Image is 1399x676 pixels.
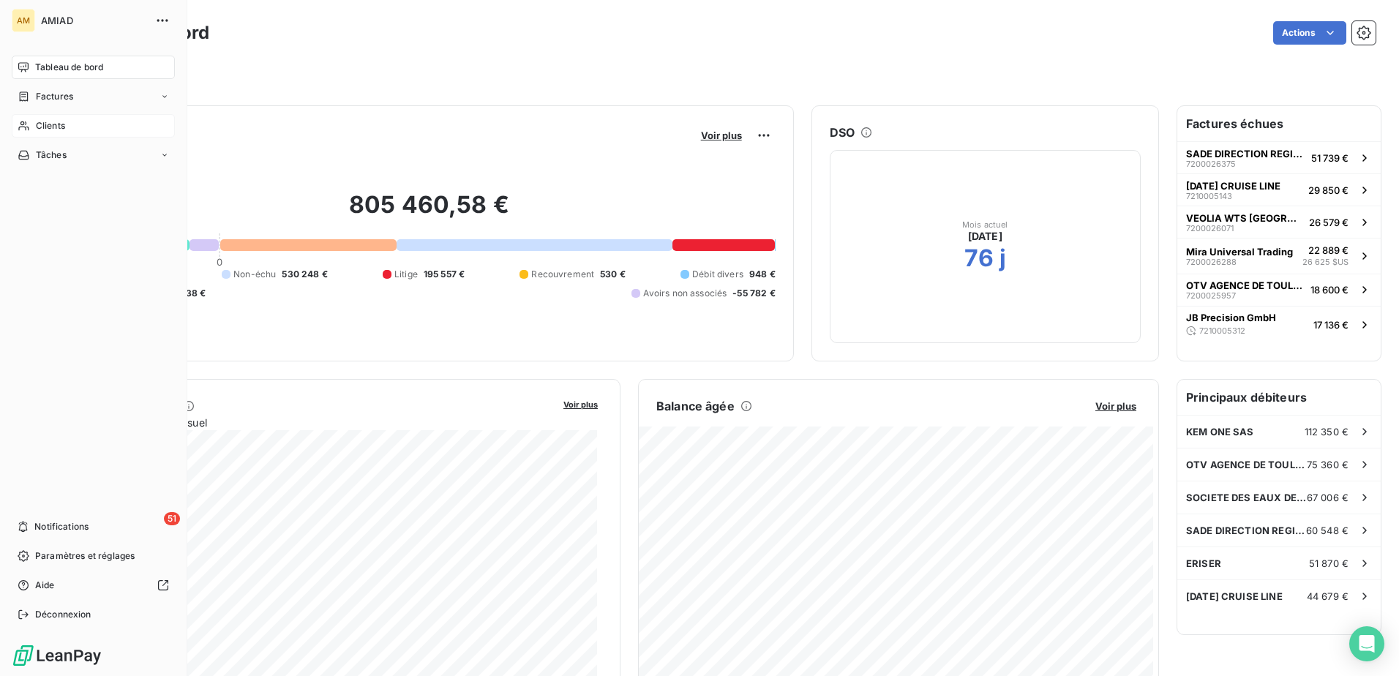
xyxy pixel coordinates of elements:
span: SADE DIRECTION REGIONALE SUD-OUEST [1186,525,1306,536]
span: 7200026288 [1186,258,1237,266]
button: SADE DIRECTION REGIONALE SUD-OUEST720002637551 739 € [1177,141,1381,173]
span: Recouvrement [531,268,594,281]
button: [DATE] CRUISE LINE721000514329 850 € [1177,173,1381,206]
span: 17 136 € [1313,319,1349,331]
h6: Factures échues [1177,106,1381,141]
span: [DATE] CRUISE LINE [1186,180,1280,192]
span: 0 [217,256,222,268]
span: 112 350 € [1305,426,1349,437]
span: 51 [164,512,180,525]
span: 7210005312 [1199,326,1245,335]
span: SADE DIRECTION REGIONALE SUD-OUEST [1186,148,1305,159]
span: Voir plus [1095,400,1136,412]
span: Mira Universal Trading [1186,246,1293,258]
h6: Principaux débiteurs [1177,380,1381,415]
span: Avoirs non associés [643,287,727,300]
span: 75 360 € [1307,459,1349,470]
img: Logo LeanPay [12,644,102,667]
span: 530 248 € [282,268,327,281]
span: Tâches [36,149,67,162]
span: KEM ONE SAS [1186,426,1254,437]
span: JB Precision GmbH [1186,312,1276,323]
span: 51 870 € [1309,557,1349,569]
span: Clients [36,119,65,132]
span: 948 € [749,268,776,281]
span: 18 600 € [1310,284,1349,296]
span: 7200026071 [1186,224,1234,233]
h6: Balance âgée [656,397,735,415]
span: ERISER [1186,557,1221,569]
span: 29 850 € [1308,184,1349,196]
span: 60 548 € [1306,525,1349,536]
span: [DATE] [968,229,1002,244]
span: 51 739 € [1311,152,1349,164]
span: AMIAD [41,15,146,26]
span: Notifications [34,520,89,533]
span: Voir plus [701,129,742,141]
span: Aide [35,579,55,592]
span: Litige [394,268,418,281]
span: Factures [36,90,73,103]
span: 195 557 € [424,268,465,281]
span: Paramètres et réglages [35,549,135,563]
span: Chiffre d'affaires mensuel [83,415,553,430]
button: JB Precision GmbH721000531217 136 € [1177,306,1381,344]
span: 22 889 € [1308,244,1349,256]
span: SOCIETE DES EAUX DE [GEOGRAPHIC_DATA] [1186,492,1307,503]
h2: 805 460,58 € [83,190,776,234]
span: 44 679 € [1307,590,1349,602]
span: 7200026375 [1186,159,1236,168]
div: Open Intercom Messenger [1349,626,1384,661]
button: Mira Universal Trading720002628822 889 €26 625 $US [1177,238,1381,274]
span: 7200025957 [1186,291,1236,300]
span: Déconnexion [35,608,91,621]
h6: DSO [830,124,855,141]
span: VEOLIA WTS [GEOGRAPHIC_DATA] [1186,212,1303,224]
button: Voir plus [697,129,746,142]
span: 67 006 € [1307,492,1349,503]
button: Voir plus [1091,399,1141,413]
a: Aide [12,574,175,597]
span: Tableau de bord [35,61,103,74]
button: Voir plus [559,397,602,410]
h2: j [999,244,1006,273]
span: Débit divers [692,268,743,281]
span: OTV AGENCE DE TOULOUSE [1186,279,1305,291]
span: Mois actuel [962,220,1008,229]
span: 26 625 $US [1302,256,1349,268]
button: VEOLIA WTS [GEOGRAPHIC_DATA]720002607126 579 € [1177,206,1381,238]
span: OTV AGENCE DE TOULOUSE [1186,459,1307,470]
span: Non-échu [233,268,276,281]
span: 7210005143 [1186,192,1232,200]
span: 26 579 € [1309,217,1349,228]
span: [DATE] CRUISE LINE [1186,590,1283,602]
h2: 76 [964,244,994,273]
div: AM [12,9,35,32]
button: Actions [1273,21,1346,45]
span: -55 782 € [732,287,775,300]
span: Voir plus [563,399,598,410]
button: OTV AGENCE DE TOULOUSE720002595718 600 € [1177,274,1381,306]
span: 530 € [600,268,626,281]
